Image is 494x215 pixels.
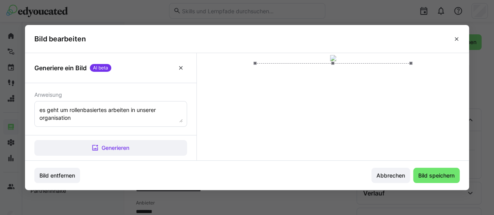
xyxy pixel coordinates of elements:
span: Generiere ein Bild [34,64,87,72]
h3: Bild bearbeiten [34,34,86,43]
button: Abbrechen [371,168,410,183]
button: Bild entfernen [34,168,80,183]
img: c530f9dd-e680-4321-b7f2-d11fb030ccbd [330,55,336,61]
span: Abbrechen [375,172,406,179]
button: Generieren [34,140,187,156]
span: Bild speichern [417,172,456,179]
span: Generieren [100,144,130,152]
span: AI beta [90,64,111,72]
span: Anweisung [34,92,62,98]
span: Bild entfernen [38,172,76,179]
button: Bild speichern [413,168,460,183]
